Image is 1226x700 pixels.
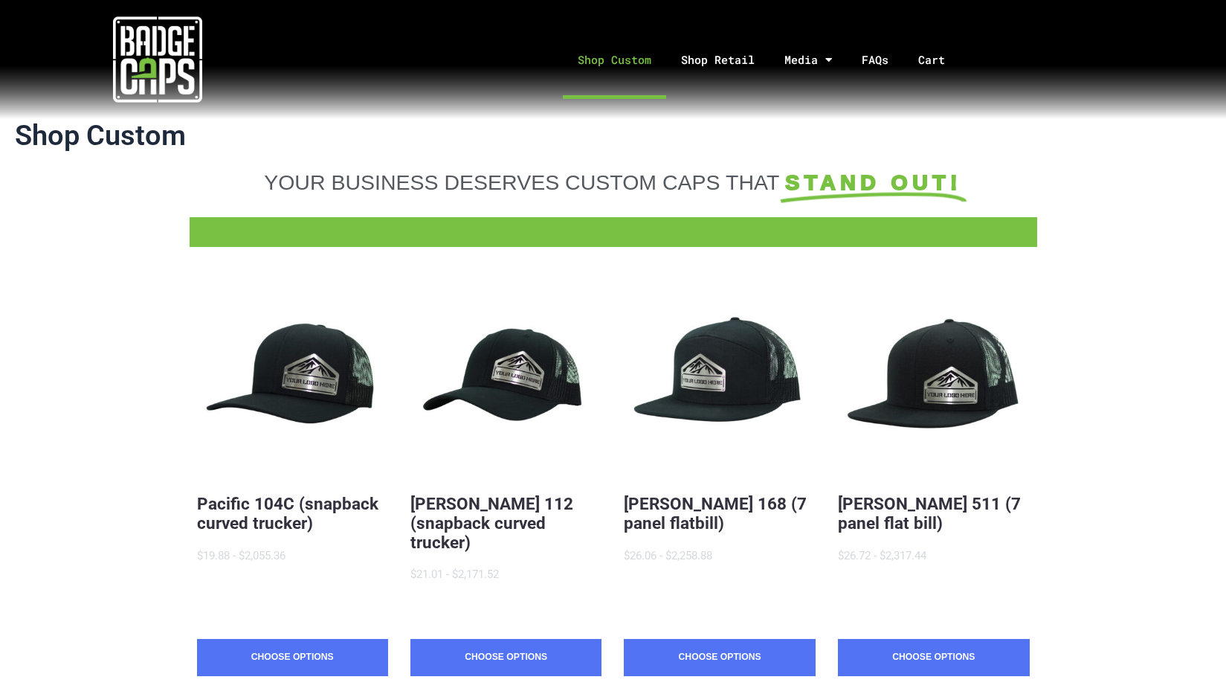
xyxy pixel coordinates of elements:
span: $19.88 - $2,055.36 [197,549,285,562]
span: $21.01 - $2,171.52 [410,568,499,581]
a: YOUR BUSINESS DESERVES CUSTOM CAPS THAT STAND OUT! [197,170,1030,195]
a: Pacific 104C (snapback curved trucker) [197,494,378,533]
h1: Shop Custom [15,119,1211,153]
a: Choose Options [624,639,815,676]
button: BadgeCaps - Richardson 168 [624,284,815,475]
a: [PERSON_NAME] 112 (snapback curved trucker) [410,494,573,552]
span: $26.72 - $2,317.44 [838,549,926,562]
a: Shop Custom [563,21,666,99]
nav: Menu [314,21,1225,99]
a: Shop Retail [666,21,770,99]
a: FFD BadgeCaps Fire Department Custom unique apparel [190,225,1037,232]
button: BadgeCaps - Richardson 112 [410,284,601,475]
a: Cart [903,21,978,99]
button: BadgeCaps - Pacific 104C [197,284,388,475]
span: YOUR BUSINESS DESERVES CUSTOM CAPS THAT [264,170,779,194]
a: FAQs [847,21,903,99]
a: [PERSON_NAME] 168 (7 panel flatbill) [624,494,807,533]
a: Media [770,21,847,99]
span: $26.06 - $2,258.88 [624,549,712,562]
a: [PERSON_NAME] 511 (7 panel flat bill) [838,494,1021,533]
a: Choose Options [410,639,601,676]
button: BadgeCaps - Richardson 511 [838,284,1029,475]
a: Choose Options [838,639,1029,676]
img: badgecaps white logo with green acccent [113,15,202,104]
a: Choose Options [197,639,388,676]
